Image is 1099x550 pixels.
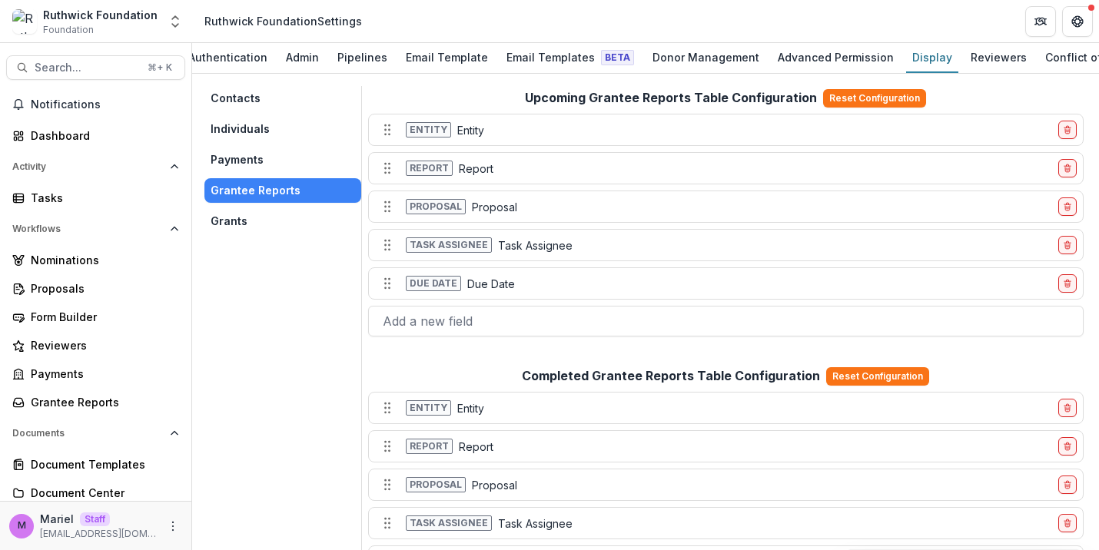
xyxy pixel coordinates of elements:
button: Move field [375,511,400,535]
span: Activity [12,161,164,172]
div: Admin [280,46,325,68]
button: Grants [204,209,361,234]
a: Authentication [182,43,274,73]
a: Payments [6,361,185,386]
div: Document Center [31,485,173,501]
a: Reviewers [6,333,185,358]
p: Entity [457,400,484,416]
span: Task assignee [406,237,492,253]
span: Proposal [406,199,466,214]
span: Proposal [406,477,466,492]
button: Move field [375,396,400,420]
span: Report [406,161,453,176]
button: Move field [375,271,400,296]
a: Email Templates Beta [500,43,640,73]
button: Search... [6,55,185,80]
nav: breadcrumb [198,10,368,32]
button: delete-field-row [1058,514,1077,532]
p: [EMAIL_ADDRESS][DOMAIN_NAME] [40,527,158,541]
button: Move field [375,233,400,257]
button: delete-field-row [1058,159,1077,177]
div: Reviewers [965,46,1033,68]
p: Report [459,161,493,177]
button: Open entity switcher [164,6,186,37]
div: Payments [31,366,173,382]
button: delete-field-row [1058,437,1077,456]
p: Mariel [40,511,74,527]
img: Ruthwick Foundation [12,9,37,34]
div: Reviewers [31,337,173,353]
span: Report [406,439,453,454]
a: Display [906,43,958,73]
div: Document Templates [31,456,173,472]
span: Beta [601,50,634,65]
p: Due Date [467,276,515,292]
a: Dashboard [6,123,185,148]
div: Ruthwick Foundation Settings [204,13,362,29]
span: Due date [406,276,461,291]
a: Advanced Permission [772,43,900,73]
a: Grantee Reports [6,389,185,415]
p: Staff [80,512,110,526]
a: Form Builder [6,304,185,330]
button: delete-field-row [1058,475,1077,494]
p: Report [459,439,493,455]
button: Move field [375,434,400,459]
button: Reset Configuration [826,367,929,386]
button: delete-field-row [1058,197,1077,216]
span: Workflows [12,224,164,234]
div: ⌘ + K [144,59,175,76]
div: Donor Management [646,46,765,68]
div: Proposals [31,280,173,297]
p: Proposal [472,199,517,215]
span: Documents [12,428,164,439]
button: Move field [375,156,400,181]
button: Move field [375,194,400,219]
div: Pipelines [331,46,393,68]
button: Move field [375,118,400,142]
button: Reset Configuration [823,89,926,108]
a: Document Templates [6,452,185,477]
button: Grantee Reports [204,178,361,203]
h2: Completed Grantee Reports Table Configuration [522,369,820,383]
button: More [164,517,182,535]
button: Partners [1025,6,1056,37]
span: Entity [406,400,451,416]
span: Notifications [31,98,179,111]
div: Nominations [31,252,173,268]
span: Entity [406,122,451,137]
p: Task Assignee [498,515,573,532]
button: Open Documents [6,421,185,446]
div: Mariel [18,521,26,531]
a: Reviewers [965,43,1033,73]
div: Email Templates [500,46,640,68]
a: Tasks [6,185,185,210]
p: Entity [457,122,484,138]
a: Admin [280,43,325,73]
a: Document Center [6,480,185,505]
a: Pipelines [331,43,393,73]
button: Get Help [1062,6,1093,37]
button: Payments [204,147,361,172]
div: Advanced Permission [772,46,900,68]
button: Notifications [6,92,185,117]
div: Form Builder [31,309,173,325]
button: Open Workflows [6,217,185,241]
div: Email Template [400,46,494,68]
h2: Upcoming Grantee Reports Table Configuration [525,91,817,105]
div: Grantee Reports [31,394,173,410]
p: Proposal [472,477,517,493]
div: Tasks [31,190,173,206]
a: Donor Management [646,43,765,73]
span: Task assignee [406,515,492,531]
button: delete-field-row [1058,399,1077,417]
a: Email Template [400,43,494,73]
div: Authentication [182,46,274,68]
a: Nominations [6,247,185,273]
button: Individuals [204,117,361,141]
span: Search... [35,61,138,75]
div: Ruthwick Foundation [43,7,158,23]
a: Proposals [6,276,185,301]
button: delete-field-row [1058,236,1077,254]
button: delete-field-row [1058,274,1077,293]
